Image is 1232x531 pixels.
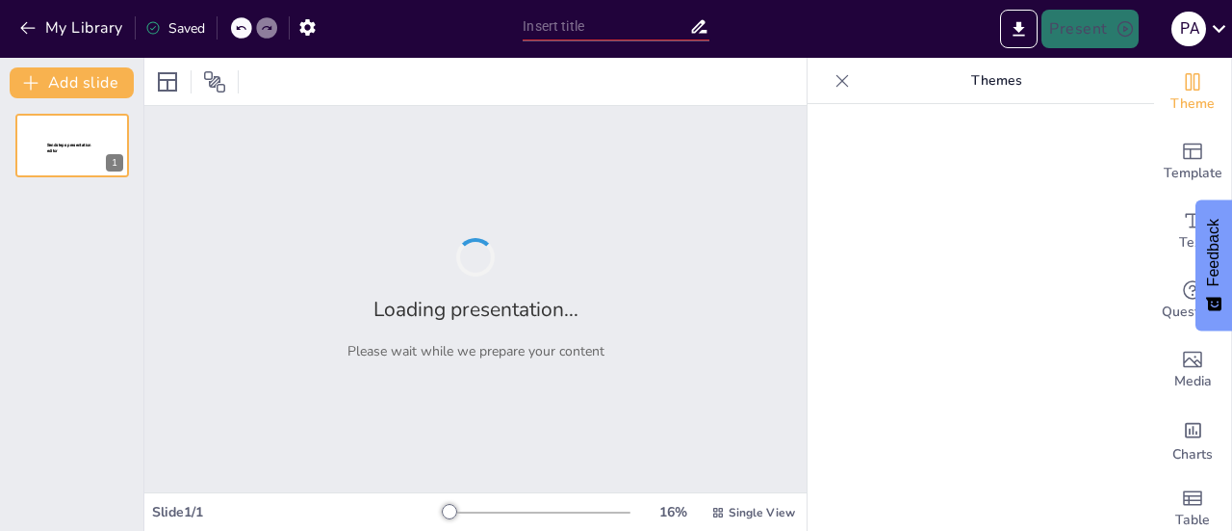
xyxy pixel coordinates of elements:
div: Add ready made slides [1154,127,1231,197]
div: P A [1171,12,1206,46]
div: Slide 1 / 1 [152,503,446,521]
input: Insert title [523,13,688,40]
div: Add charts and graphs [1154,405,1231,474]
span: Charts [1172,444,1213,465]
h2: Loading presentation... [373,296,578,323]
span: Template [1164,163,1222,184]
div: Saved [145,19,205,38]
p: Themes [858,58,1135,104]
button: P A [1171,10,1206,48]
button: Duplicate Slide [73,119,96,143]
div: 1 [106,154,123,172]
div: 16 % [650,503,696,521]
span: Feedback [1205,219,1222,286]
div: Add text boxes [1154,197,1231,266]
span: Theme [1170,93,1215,115]
span: Media [1174,371,1212,392]
span: Sendsteps presentation editor [47,143,91,153]
span: Questions [1162,302,1224,323]
div: Change the overall theme [1154,58,1231,127]
button: Feedback - Show survey [1195,199,1232,331]
button: Present [1041,10,1138,48]
button: Add slide [10,67,134,98]
button: My Library [14,13,131,43]
span: Single View [729,505,795,520]
span: Text [1179,232,1206,253]
button: Cannot delete last slide [100,119,123,143]
div: Get real-time input from your audience [1154,266,1231,335]
span: Table [1175,510,1210,531]
button: Export to PowerPoint [1000,10,1038,48]
div: Layout [152,66,183,97]
span: Position [203,70,226,93]
p: Please wait while we prepare your content [347,342,604,360]
div: 1 [15,114,129,177]
div: Add images, graphics, shapes or video [1154,335,1231,405]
